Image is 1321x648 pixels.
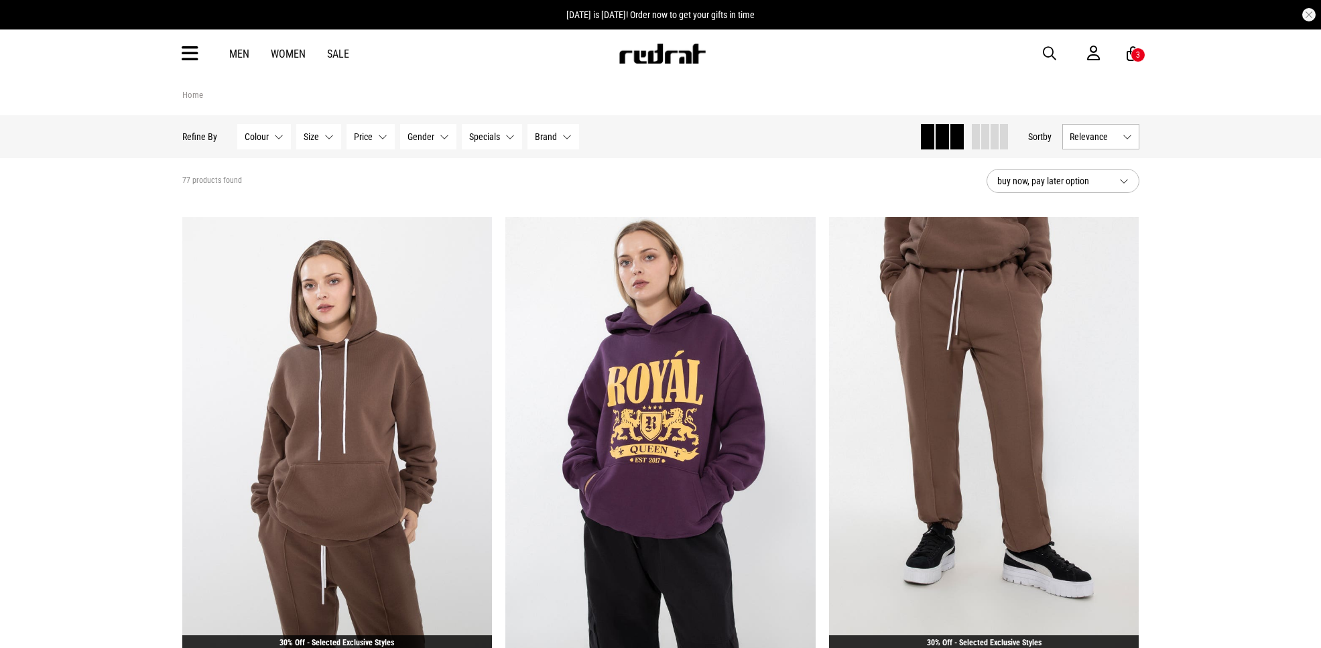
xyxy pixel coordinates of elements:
[296,124,341,149] button: Size
[462,124,522,149] button: Specials
[400,124,456,149] button: Gender
[354,131,373,142] span: Price
[182,131,217,142] p: Refine By
[327,48,349,60] a: Sale
[1028,129,1052,145] button: Sortby
[1062,124,1139,149] button: Relevance
[1127,47,1139,61] a: 3
[182,176,242,186] span: 77 products found
[1136,50,1140,60] div: 3
[566,9,755,20] span: [DATE] is [DATE]! Order now to get your gifts in time
[182,90,203,100] a: Home
[987,169,1139,193] button: buy now, pay later option
[237,124,291,149] button: Colour
[1070,131,1117,142] span: Relevance
[527,124,579,149] button: Brand
[1043,131,1052,142] span: by
[407,131,434,142] span: Gender
[271,48,306,60] a: Women
[535,131,557,142] span: Brand
[245,131,269,142] span: Colour
[347,124,395,149] button: Price
[279,638,394,647] a: 30% Off - Selected Exclusive Styles
[304,131,319,142] span: Size
[927,638,1042,647] a: 30% Off - Selected Exclusive Styles
[997,173,1109,189] span: buy now, pay later option
[229,48,249,60] a: Men
[618,44,706,64] img: Redrat logo
[469,131,500,142] span: Specials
